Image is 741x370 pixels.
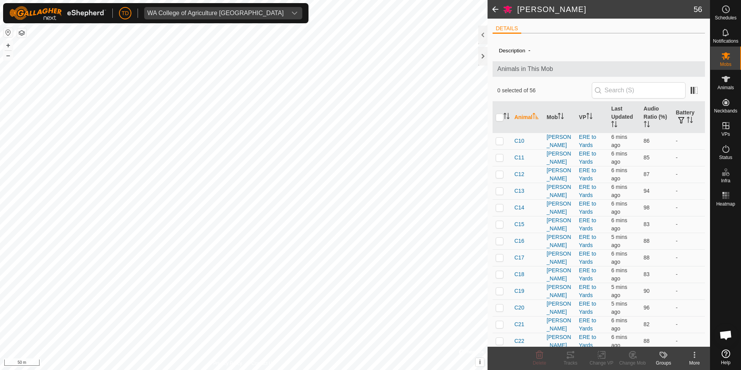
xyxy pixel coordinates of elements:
[673,299,705,316] td: -
[558,114,564,120] p-sorticon: Activate to sort
[611,267,627,282] span: 28 Aug 2025, 6:53 pm
[532,114,539,120] p-sorticon: Activate to sort
[611,150,627,165] span: 28 Aug 2025, 6:52 pm
[611,317,627,332] span: 28 Aug 2025, 6:52 pm
[611,167,627,182] span: 28 Aug 2025, 6:52 pm
[644,338,650,344] span: 88
[721,360,731,365] span: Help
[673,133,705,149] td: -
[673,199,705,216] td: -
[644,188,650,194] span: 94
[547,316,573,333] div: [PERSON_NAME]
[644,221,650,227] span: 83
[586,360,617,367] div: Change VP
[611,234,627,248] span: 28 Aug 2025, 6:53 pm
[644,238,650,244] span: 88
[617,360,648,367] div: Change Mob
[514,187,524,195] span: C13
[673,216,705,233] td: -
[579,267,596,282] a: ERE to Yards
[644,254,650,261] span: 88
[579,167,596,182] a: ERE to Yards
[611,217,627,232] span: 28 Aug 2025, 6:52 pm
[579,301,596,315] a: ERE to Yards
[547,133,573,149] div: [PERSON_NAME]
[579,251,596,265] a: ERE to Yards
[497,86,592,95] span: 0 selected of 56
[644,122,650,128] p-sorticon: Activate to sort
[3,28,13,37] button: Reset Map
[547,283,573,299] div: [PERSON_NAME]
[144,7,287,19] span: WA College of Agriculture Denmark
[476,358,484,367] button: i
[579,334,596,348] a: ERE to Yards
[9,6,106,20] img: Gallagher Logo
[721,178,730,183] span: Infra
[579,217,596,232] a: ERE to Yards
[716,202,735,206] span: Heatmap
[611,251,627,265] span: 28 Aug 2025, 6:52 pm
[586,114,593,120] p-sorticon: Activate to sort
[719,155,732,160] span: Status
[511,102,543,133] th: Animal
[673,233,705,249] td: -
[611,334,627,348] span: 28 Aug 2025, 6:52 pm
[673,166,705,183] td: -
[611,201,627,215] span: 28 Aug 2025, 6:53 pm
[3,51,13,60] button: –
[611,122,617,128] p-sorticon: Activate to sort
[514,287,524,295] span: C19
[514,270,524,278] span: C18
[644,304,650,311] span: 96
[547,333,573,349] div: [PERSON_NAME]
[287,7,302,19] div: dropdown trigger
[644,271,650,277] span: 83
[714,323,738,347] a: Open chat
[547,150,573,166] div: [PERSON_NAME]
[644,321,650,327] span: 82
[673,283,705,299] td: -
[644,171,650,177] span: 87
[720,62,731,67] span: Mobs
[514,154,524,162] span: C11
[122,9,129,17] span: TD
[499,48,525,54] label: Description
[579,234,596,248] a: ERE to Yards
[547,166,573,183] div: [PERSON_NAME]
[497,64,700,74] span: Animals in This Mob
[252,360,274,367] a: Contact Us
[514,137,524,145] span: C10
[648,360,679,367] div: Groups
[611,134,627,148] span: 28 Aug 2025, 6:52 pm
[579,284,596,298] a: ERE to Yards
[713,39,738,43] span: Notifications
[514,320,524,329] span: C21
[547,233,573,249] div: [PERSON_NAME]
[694,3,702,15] span: 56
[547,250,573,266] div: [PERSON_NAME]
[479,359,481,365] span: i
[673,333,705,349] td: -
[644,138,650,144] span: 86
[525,44,533,57] span: -
[547,266,573,283] div: [PERSON_NAME]
[514,237,524,245] span: C16
[592,82,686,99] input: Search (S)
[576,102,608,133] th: VP
[673,102,705,133] th: Battery
[644,154,650,161] span: 85
[517,5,693,14] h2: [PERSON_NAME]
[673,149,705,166] td: -
[3,41,13,50] button: +
[608,102,640,133] th: Last Updated
[687,118,693,124] p-sorticon: Activate to sort
[547,216,573,233] div: [PERSON_NAME]
[673,316,705,333] td: -
[611,301,627,315] span: 28 Aug 2025, 6:53 pm
[644,288,650,294] span: 90
[514,254,524,262] span: C17
[673,266,705,283] td: -
[579,317,596,332] a: ERE to Yards
[547,200,573,216] div: [PERSON_NAME]
[514,337,524,345] span: C22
